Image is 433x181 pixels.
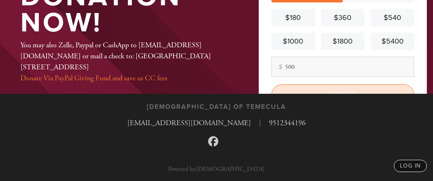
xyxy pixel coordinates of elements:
[269,118,306,128] a: 9512344196
[127,118,251,128] a: [EMAIL_ADDRESS][DOMAIN_NAME]
[324,12,362,23] div: $360
[374,36,411,47] div: $5400
[321,9,365,26] a: $360
[271,57,414,77] input: Other amount
[259,117,261,128] span: |
[371,33,414,50] a: $5400
[275,36,312,47] div: $1000
[196,165,265,173] a: [DEMOGRAPHIC_DATA]
[321,33,365,50] a: $1800
[147,103,286,111] h3: [DEMOGRAPHIC_DATA] of Temecula
[20,40,232,84] div: You may also Zelle, Paypal or CashApp to [EMAIL_ADDRESS][DOMAIN_NAME] or mail a check to: [GEOGRA...
[374,12,411,23] div: $540
[324,36,362,47] div: $1800
[394,160,427,172] a: log in
[271,33,315,50] a: $1000
[275,12,312,23] div: $180
[20,73,167,83] a: Donate Via PayPal Giving Fund and save us CC fees
[271,84,414,105] input: Donate
[169,166,265,172] p: Powered by
[271,9,315,26] a: $180
[371,9,414,26] a: $540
